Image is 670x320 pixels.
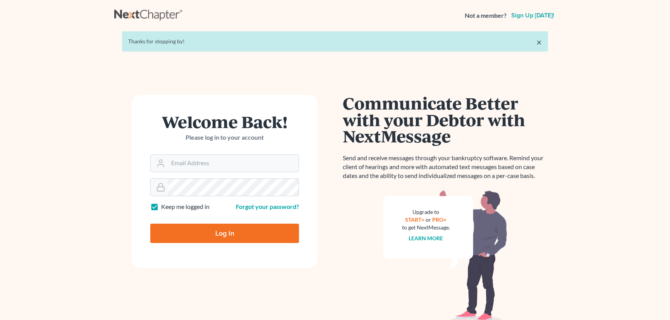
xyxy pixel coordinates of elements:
span: or [426,216,431,223]
a: Sign up [DATE]! [510,12,556,19]
a: PRO+ [433,216,447,223]
input: Email Address [168,155,299,172]
p: Send and receive messages through your bankruptcy software. Remind your client of hearings and mo... [343,154,548,180]
a: × [536,38,542,47]
p: Please log in to your account [150,133,299,142]
label: Keep me logged in [161,202,210,211]
h1: Welcome Back! [150,113,299,130]
a: Forgot your password? [236,203,299,210]
div: Thanks for stopping by! [128,38,542,45]
a: Learn more [409,235,443,241]
div: Upgrade to [402,208,450,216]
div: to get NextMessage. [402,224,450,231]
h1: Communicate Better with your Debtor with NextMessage [343,95,548,144]
strong: Not a member? [465,11,507,20]
input: Log In [150,224,299,243]
a: START+ [405,216,425,223]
